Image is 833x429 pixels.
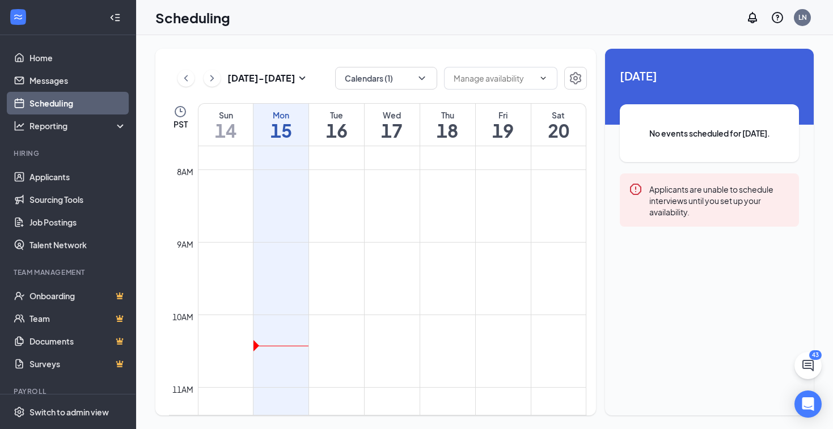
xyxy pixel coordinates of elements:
[29,233,126,256] a: Talent Network
[416,73,428,84] svg: ChevronDown
[649,182,790,218] div: Applicants are unable to schedule interviews until you set up your availability.
[12,11,24,23] svg: WorkstreamLogo
[365,121,420,140] h1: 17
[420,109,475,121] div: Thu
[227,72,295,84] h3: [DATE] - [DATE]
[29,120,127,131] div: Reporting
[620,67,799,84] span: [DATE]
[531,121,586,140] h1: 20
[454,72,534,84] input: Manage availability
[198,121,253,140] h1: 14
[476,109,531,121] div: Fri
[109,12,121,23] svg: Collapse
[564,67,587,90] button: Settings
[206,71,218,85] svg: ChevronRight
[801,359,815,372] svg: ChatActive
[365,109,420,121] div: Wed
[170,383,196,396] div: 11am
[29,307,126,330] a: TeamCrown
[253,109,308,121] div: Mon
[794,390,822,418] div: Open Intercom Messenger
[29,406,109,418] div: Switch to admin view
[14,267,124,277] div: Team Management
[14,120,25,131] svg: Analysis
[174,105,187,118] svg: Clock
[295,71,309,85] svg: SmallChevronDown
[204,70,221,87] button: ChevronRight
[539,74,548,83] svg: ChevronDown
[476,104,531,146] a: September 19, 2025
[309,109,364,121] div: Tue
[29,330,126,352] a: DocumentsCrown
[14,148,124,158] div: Hiring
[180,71,192,85] svg: ChevronLeft
[476,121,531,140] h1: 19
[794,352,822,379] button: ChatActive
[420,121,475,140] h1: 18
[798,12,807,22] div: LN
[175,238,196,250] div: 9am
[335,67,437,90] button: Calendars (1)ChevronDown
[531,104,586,146] a: September 20, 2025
[29,46,126,69] a: Home
[155,8,230,27] h1: Scheduling
[29,188,126,211] a: Sourcing Tools
[420,104,475,146] a: September 18, 2025
[253,121,308,140] h1: 15
[809,350,822,360] div: 43
[198,109,253,121] div: Sun
[29,69,126,92] a: Messages
[531,109,586,121] div: Sat
[29,165,126,188] a: Applicants
[170,311,196,323] div: 10am
[309,104,364,146] a: September 16, 2025
[642,127,776,139] span: No events scheduled for [DATE].
[174,118,188,130] span: PST
[629,182,642,196] svg: Error
[569,71,582,85] svg: Settings
[14,406,25,418] svg: Settings
[253,104,308,146] a: September 15, 2025
[198,104,253,146] a: September 14, 2025
[177,70,194,87] button: ChevronLeft
[771,11,784,24] svg: QuestionInfo
[29,92,126,114] a: Scheduling
[365,104,420,146] a: September 17, 2025
[14,386,124,396] div: Payroll
[29,284,126,307] a: OnboardingCrown
[175,165,196,178] div: 8am
[309,121,364,140] h1: 16
[29,211,126,233] a: Job Postings
[746,11,759,24] svg: Notifications
[29,352,126,375] a: SurveysCrown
